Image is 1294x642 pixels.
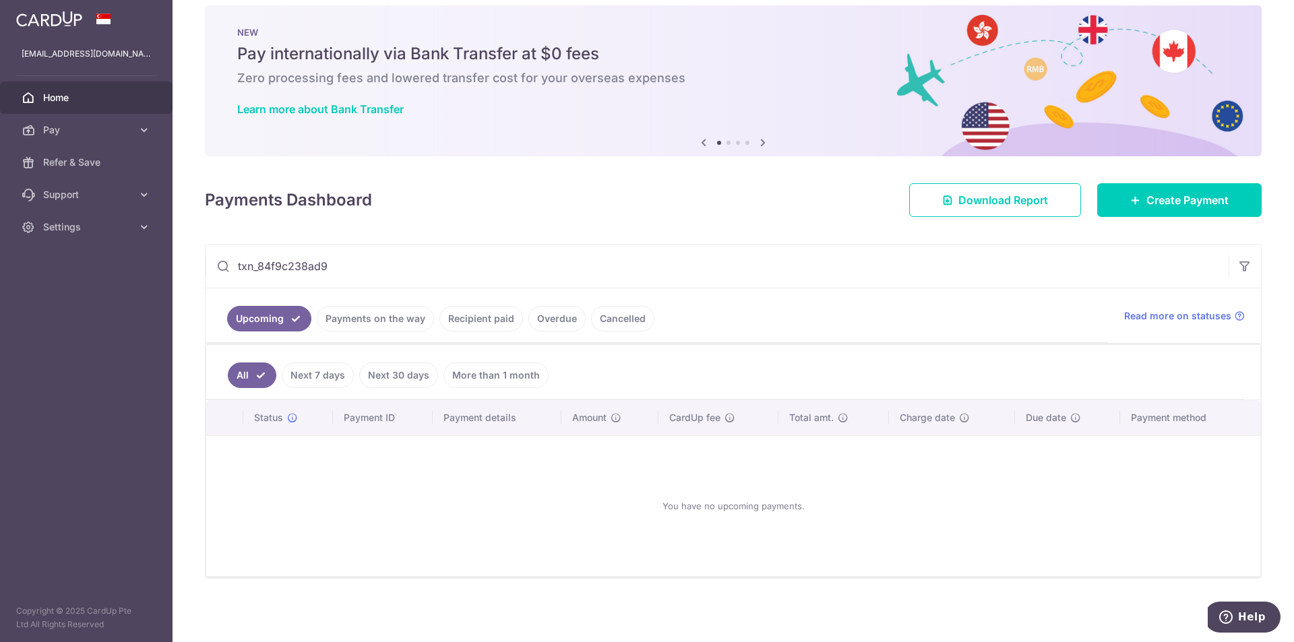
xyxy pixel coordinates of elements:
span: Support [43,188,132,201]
p: NEW [237,27,1229,38]
a: Next 7 days [282,362,354,388]
a: More than 1 month [443,362,549,388]
a: Download Report [909,183,1081,217]
a: Cancelled [591,306,654,331]
span: CardUp fee [669,411,720,424]
img: Bank transfer banner [205,5,1262,156]
a: Upcoming [227,306,311,331]
input: Search by recipient name, payment id or reference [206,245,1229,288]
a: Recipient paid [439,306,523,331]
a: Read more on statuses [1124,309,1245,323]
a: Learn more about Bank Transfer [237,102,404,116]
span: Download Report [958,192,1048,208]
span: Charge date [900,411,955,424]
span: Pay [43,123,132,137]
span: Status [254,411,283,424]
img: CardUp [16,11,82,27]
span: Home [43,91,132,104]
span: Due date [1026,411,1066,424]
iframe: Opens a widget where you can find more information [1208,602,1281,635]
th: Payment method [1120,400,1260,435]
span: Total amt. [789,411,834,424]
span: Settings [43,220,132,234]
p: [EMAIL_ADDRESS][DOMAIN_NAME] [22,47,151,61]
a: Overdue [528,306,586,331]
h5: Pay internationally via Bank Transfer at $0 fees [237,43,1229,65]
span: Amount [572,411,607,424]
h4: Payments Dashboard [205,188,372,212]
th: Payment ID [333,400,433,435]
a: Payments on the way [317,306,434,331]
span: Refer & Save [43,156,132,169]
span: Read more on statuses [1124,309,1231,323]
th: Payment details [433,400,562,435]
a: Next 30 days [359,362,438,388]
div: You have no upcoming payments. [222,447,1244,565]
a: All [228,362,276,388]
h6: Zero processing fees and lowered transfer cost for your overseas expenses [237,70,1229,86]
a: Create Payment [1097,183,1262,217]
span: Create Payment [1146,192,1229,208]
